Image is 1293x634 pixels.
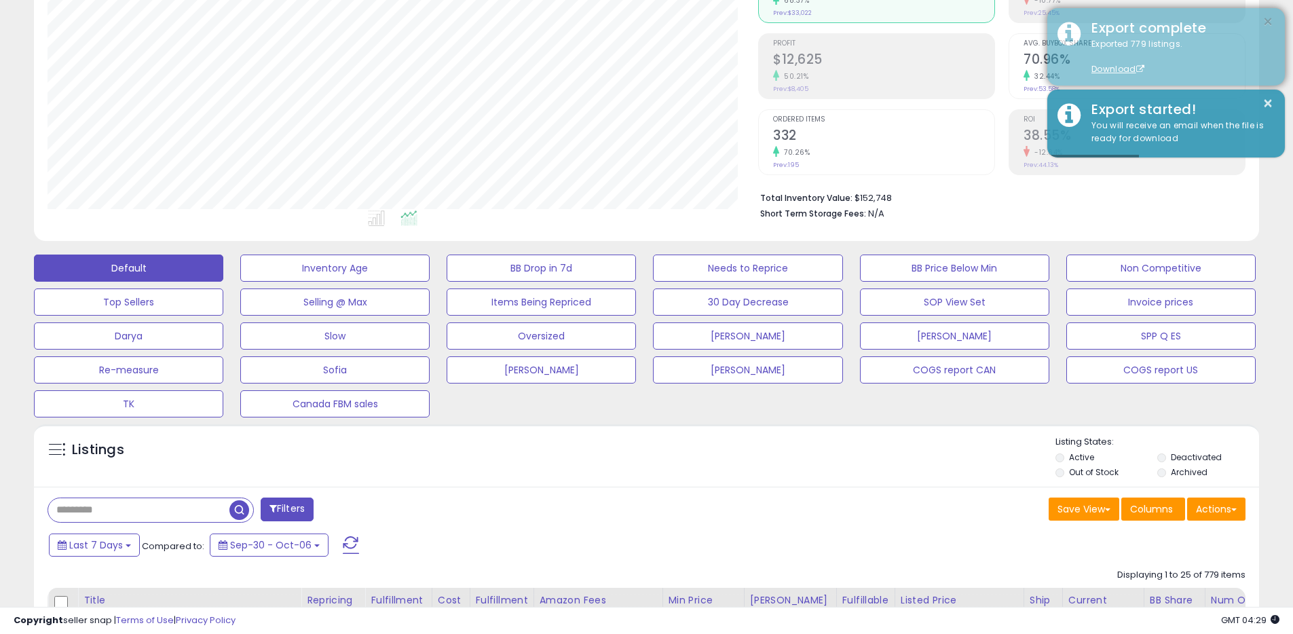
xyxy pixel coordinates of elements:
div: Listed Price [901,593,1018,608]
button: COGS report US [1066,356,1256,384]
small: Prev: 44.13% [1024,161,1058,169]
small: Prev: 53.58% [1024,85,1060,93]
a: Privacy Policy [176,614,236,627]
div: Displaying 1 to 25 of 779 items [1117,569,1245,582]
div: Min Price [669,593,738,608]
button: SPP Q ES [1066,322,1256,350]
button: Darya [34,322,223,350]
div: Fulfillment [371,593,426,608]
label: Out of Stock [1069,466,1119,478]
h5: Listings [72,441,124,460]
button: TK [34,390,223,417]
div: Fulfillment Cost [476,593,528,622]
button: Selling @ Max [240,288,430,316]
button: Inventory Age [240,255,430,282]
button: Top Sellers [34,288,223,316]
h2: 38.55% [1024,128,1245,146]
button: Oversized [447,322,636,350]
div: Amazon Fees [540,593,657,608]
button: Sofia [240,356,430,384]
div: [PERSON_NAME] [750,593,831,608]
span: Avg. Buybox Share [1024,40,1245,48]
span: N/A [868,207,884,220]
button: Invoice prices [1066,288,1256,316]
label: Active [1069,451,1094,463]
label: Deactivated [1171,451,1222,463]
button: Sep-30 - Oct-06 [210,534,329,557]
label: Archived [1171,466,1207,478]
button: Slow [240,322,430,350]
b: Total Inventory Value: [760,192,852,204]
h2: 332 [773,128,994,146]
button: BB Drop in 7d [447,255,636,282]
span: Sep-30 - Oct-06 [230,538,312,552]
span: Columns [1130,502,1173,516]
div: BB Share 24h. [1150,593,1199,622]
div: Title [83,593,295,608]
strong: Copyright [14,614,63,627]
button: Non Competitive [1066,255,1256,282]
button: Save View [1049,498,1119,521]
small: 50.21% [779,71,808,81]
button: SOP View Set [860,288,1049,316]
small: Prev: 25.45% [1024,9,1060,17]
button: Canada FBM sales [240,390,430,417]
button: BB Price Below Min [860,255,1049,282]
button: [PERSON_NAME] [653,322,842,350]
button: Re-measure [34,356,223,384]
small: 70.26% [779,147,810,157]
span: ROI [1024,116,1245,124]
div: You will receive an email when the file is ready for download [1081,119,1275,145]
button: COGS report CAN [860,356,1049,384]
a: Download [1091,63,1144,75]
div: seller snap | | [14,614,236,627]
small: -12.64% [1030,147,1063,157]
button: Needs to Reprice [653,255,842,282]
span: Profit [773,40,994,48]
button: Default [34,255,223,282]
button: Last 7 Days [49,534,140,557]
small: Prev: $33,022 [773,9,812,17]
small: Prev: 195 [773,161,799,169]
button: Columns [1121,498,1185,521]
b: Short Term Storage Fees: [760,208,866,219]
li: $152,748 [760,189,1235,205]
span: 2025-10-14 04:29 GMT [1221,614,1279,627]
button: [PERSON_NAME] [653,356,842,384]
h2: $12,625 [773,52,994,70]
div: Export complete [1081,18,1275,38]
h2: 70.96% [1024,52,1245,70]
span: Last 7 Days [69,538,123,552]
div: Current Buybox Price [1068,593,1138,622]
small: 32.44% [1030,71,1060,81]
button: [PERSON_NAME] [447,356,636,384]
button: × [1262,14,1273,31]
p: Listing States: [1055,436,1259,449]
button: Items Being Repriced [447,288,636,316]
small: Prev: $8,405 [773,85,808,93]
div: Fulfillable Quantity [842,593,889,622]
div: Exported 779 listings. [1081,38,1275,76]
div: Repricing [307,593,359,608]
div: Export started! [1081,100,1275,119]
a: Terms of Use [116,614,174,627]
button: Actions [1187,498,1245,521]
span: Compared to: [142,540,204,553]
div: Ship Price [1030,593,1057,622]
button: × [1262,95,1273,112]
button: Filters [261,498,314,521]
button: [PERSON_NAME] [860,322,1049,350]
span: Ordered Items [773,116,994,124]
div: Cost [438,593,464,608]
button: 30 Day Decrease [653,288,842,316]
div: Num of Comp. [1211,593,1260,622]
